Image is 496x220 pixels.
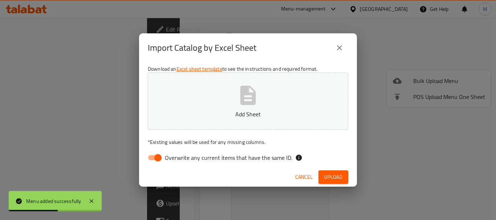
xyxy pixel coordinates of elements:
span: Overwrite any current items that have the same ID. [165,153,292,162]
h2: Import Catalog by Excel Sheet [148,42,256,54]
p: Add Sheet [159,110,337,119]
p: Existing values will be used for any missing columns. [148,138,348,146]
svg: If the overwrite option isn't selected, then the items that match an existing ID will be ignored ... [295,154,302,161]
button: close [331,39,348,57]
div: Menu added successfully [26,197,81,205]
button: Upload [318,170,348,184]
span: Upload [324,173,342,182]
a: Excel sheet template [176,64,222,74]
button: Cancel [292,170,316,184]
span: Cancel [295,173,313,182]
button: Add Sheet [148,72,348,130]
div: Download an to see the instructions and required format. [139,62,357,167]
